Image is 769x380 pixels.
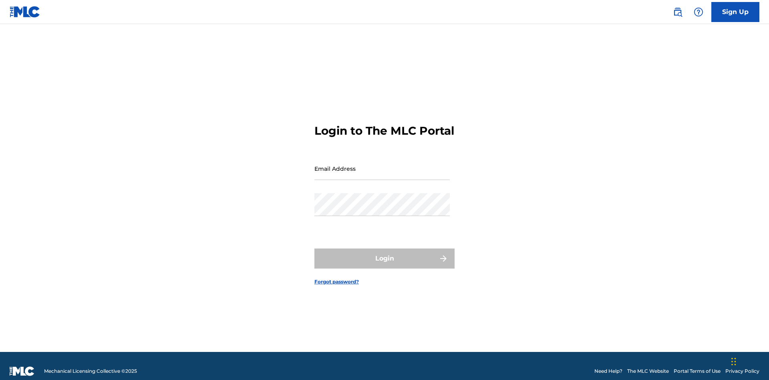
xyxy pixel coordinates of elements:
div: Drag [731,350,736,374]
a: Sign Up [711,2,759,22]
img: logo [10,366,34,376]
span: Mechanical Licensing Collective © 2025 [44,368,137,375]
a: Public Search [670,4,686,20]
img: search [673,7,682,17]
a: Forgot password? [314,278,359,285]
img: help [694,7,703,17]
a: Portal Terms of Use [674,368,721,375]
iframe: Chat Widget [729,342,769,380]
a: The MLC Website [627,368,669,375]
div: Help [690,4,707,20]
a: Privacy Policy [725,368,759,375]
a: Need Help? [594,368,622,375]
h3: Login to The MLC Portal [314,124,454,138]
img: MLC Logo [10,6,40,18]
